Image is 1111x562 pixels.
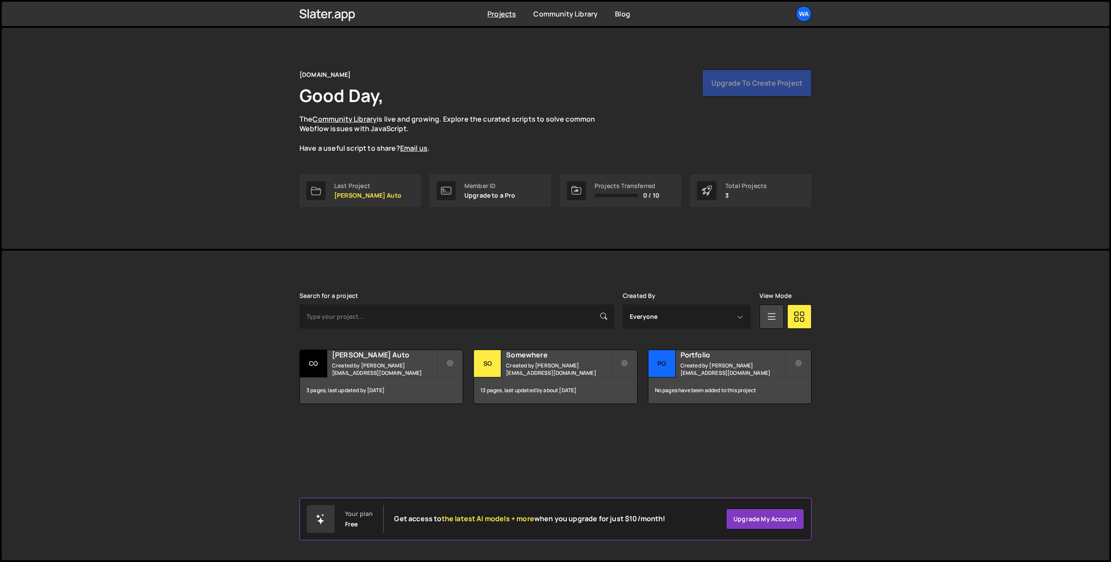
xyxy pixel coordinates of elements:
a: Community Library [533,9,598,19]
div: Po [648,350,676,377]
div: [DOMAIN_NAME] [299,69,351,80]
div: 3 pages, last updated by [DATE] [300,377,463,403]
small: Created by [PERSON_NAME][EMAIL_ADDRESS][DOMAIN_NAME] [332,362,437,377]
div: 13 pages, last updated by about [DATE] [474,377,637,403]
h2: Portfolio [680,350,785,360]
div: Total Projects [725,182,767,189]
a: Blog [615,9,630,19]
h2: [PERSON_NAME] Auto [332,350,437,360]
a: Upgrade my account [726,509,804,529]
div: Member ID [464,182,516,189]
a: Co [PERSON_NAME] Auto Created by [PERSON_NAME][EMAIL_ADDRESS][DOMAIN_NAME] 3 pages, last updated ... [299,350,463,404]
div: Your plan [345,510,373,517]
p: [PERSON_NAME] Auto [334,192,401,199]
a: Email us [400,143,427,153]
div: Co [300,350,327,377]
div: So [474,350,501,377]
div: No pages have been added to this project [648,377,811,403]
div: Free [345,521,358,528]
input: Type your project... [299,304,614,329]
a: Community Library [312,114,377,124]
a: Projects [487,9,516,19]
small: Created by [PERSON_NAME][EMAIL_ADDRESS][DOMAIN_NAME] [506,362,611,377]
p: The is live and growing. Explore the curated scripts to solve common Webflow issues with JavaScri... [299,114,612,153]
a: Po Portfolio Created by [PERSON_NAME][EMAIL_ADDRESS][DOMAIN_NAME] No pages have been added to thi... [648,350,812,404]
p: Upgrade to a Pro [464,192,516,199]
a: So Somewhere Created by [PERSON_NAME][EMAIL_ADDRESS][DOMAIN_NAME] 13 pages, last updated by about... [473,350,637,404]
small: Created by [PERSON_NAME][EMAIL_ADDRESS][DOMAIN_NAME] [680,362,785,377]
span: 0 / 10 [643,192,659,199]
h2: Somewhere [506,350,611,360]
label: Created By [623,292,656,299]
div: Last Project [334,182,401,189]
div: Projects Transferred [595,182,659,189]
label: Search for a project [299,292,358,299]
a: Last Project [PERSON_NAME] Auto [299,174,421,207]
a: Wa [796,6,812,22]
h1: Good Day, [299,83,384,107]
span: the latest AI models + more [442,514,534,523]
p: 3 [725,192,767,199]
label: View Mode [759,292,792,299]
h2: Get access to when you upgrade for just $10/month! [394,515,665,523]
